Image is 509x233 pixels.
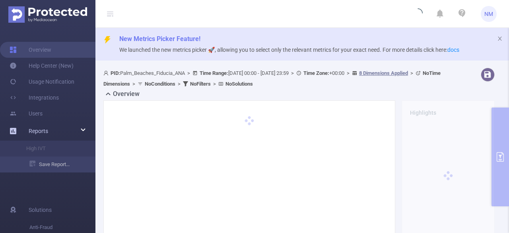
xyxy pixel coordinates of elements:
[103,70,111,76] i: icon: user
[10,42,51,58] a: Overview
[359,70,408,76] u: 8 Dimensions Applied
[413,8,423,20] i: icon: loading
[190,81,211,87] b: No Filters
[10,106,43,121] a: Users
[103,36,111,44] i: icon: thunderbolt
[113,89,140,99] h2: Overview
[119,35,200,43] span: New Metrics Picker Feature!
[497,36,503,41] i: icon: close
[29,123,48,139] a: Reports
[344,70,352,76] span: >
[10,90,59,106] a: Integrations
[29,202,52,218] span: Solutions
[185,70,192,76] span: >
[484,6,493,22] span: NM
[29,128,48,134] span: Reports
[303,70,329,76] b: Time Zone:
[111,70,120,76] b: PID:
[10,58,74,74] a: Help Center (New)
[447,47,459,53] a: docs
[225,81,253,87] b: No Solutions
[10,74,74,90] a: Usage Notification
[408,70,416,76] span: >
[211,81,218,87] span: >
[289,70,296,76] span: >
[200,70,228,76] b: Time Range:
[8,6,87,23] img: Protected Media
[497,34,503,43] button: icon: close
[175,81,183,87] span: >
[130,81,138,87] span: >
[103,70,441,87] span: Palm_Beaches_Fiducia_ANA [DATE] 00:00 - [DATE] 23:59 +00:00
[145,81,175,87] b: No Conditions
[119,47,459,53] span: We launched the new metrics picker 🚀, allowing you to select only the relevant metrics for your e...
